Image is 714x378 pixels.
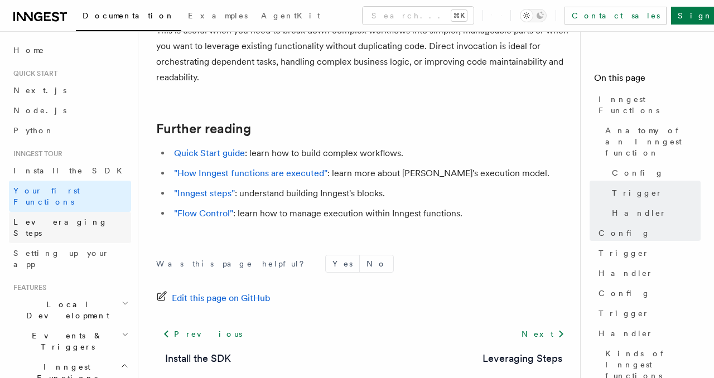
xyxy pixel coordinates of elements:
[599,227,650,239] span: Config
[601,120,701,163] a: Anatomy of an Inngest function
[612,167,664,178] span: Config
[9,299,122,321] span: Local Development
[13,249,109,269] span: Setting up your app
[9,326,131,357] button: Events & Triggers
[13,86,66,95] span: Next.js
[515,324,571,344] a: Next
[599,94,701,116] span: Inngest Functions
[607,183,701,203] a: Trigger
[612,187,663,198] span: Trigger
[156,290,271,306] a: Edit this page on GitHub
[9,283,46,292] span: Features
[13,166,129,175] span: Install the SDK
[599,268,653,279] span: Handler
[594,89,701,120] a: Inngest Functions
[174,208,233,219] a: "Flow Control"
[594,71,701,89] h4: On this page
[9,212,131,243] a: Leveraging Steps
[254,3,327,30] a: AgentKit
[9,161,131,181] a: Install the SDK
[171,186,571,201] li: : understand building Inngest's blocks.
[483,351,562,366] a: Leveraging Steps
[174,188,235,198] a: "Inngest steps"
[172,290,271,306] span: Edit this page on GitHub
[9,100,131,120] a: Node.js
[612,207,667,219] span: Handler
[451,10,467,21] kbd: ⌘K
[565,7,667,25] a: Contact sales
[594,243,701,263] a: Trigger
[326,255,359,272] button: Yes
[13,106,66,115] span: Node.js
[605,125,701,158] span: Anatomy of an Inngest function
[13,126,54,135] span: Python
[9,149,62,158] span: Inngest tour
[360,255,393,272] button: No
[156,121,251,137] a: Further reading
[599,328,653,339] span: Handler
[9,294,131,326] button: Local Development
[599,288,650,299] span: Config
[594,323,701,343] a: Handler
[188,11,248,20] span: Examples
[594,263,701,283] a: Handler
[13,186,80,206] span: Your first Functions
[174,168,327,178] a: "How Inngest functions are executed"
[599,308,649,319] span: Trigger
[9,120,131,140] a: Python
[83,11,175,20] span: Documentation
[156,324,248,344] a: Previous
[76,3,181,31] a: Documentation
[156,258,312,269] p: Was this page helpful?
[9,69,57,78] span: Quick start
[181,3,254,30] a: Examples
[156,23,571,85] p: This is useful when you need to break down complex workflows into simpler, manageable parts or wh...
[607,163,701,183] a: Config
[599,248,649,259] span: Trigger
[607,203,701,223] a: Handler
[520,9,547,22] button: Toggle dark mode
[13,45,45,56] span: Home
[363,7,474,25] button: Search...⌘K
[171,166,571,181] li: : learn more about [PERSON_NAME]'s execution model.
[9,40,131,60] a: Home
[9,181,131,212] a: Your first Functions
[261,11,320,20] span: AgentKit
[171,206,571,221] li: : learn how to manage execution within Inngest functions.
[594,303,701,323] a: Trigger
[171,146,571,161] li: : learn how to build complex workflows.
[174,148,245,158] a: Quick Start guide
[594,223,701,243] a: Config
[9,243,131,274] a: Setting up your app
[9,330,122,352] span: Events & Triggers
[13,217,108,238] span: Leveraging Steps
[594,283,701,303] a: Config
[165,351,231,366] a: Install the SDK
[9,80,131,100] a: Next.js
